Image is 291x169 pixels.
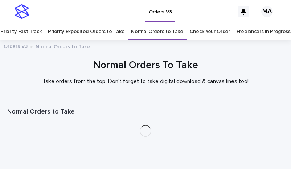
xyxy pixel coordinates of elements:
[237,23,291,40] a: Freelancers in Progress
[190,23,230,40] a: Check Your Order
[0,23,41,40] a: Priority Fast Track
[261,6,273,17] div: MA
[48,23,124,40] a: Priority Expedited Orders to Take
[7,78,284,85] p: Take orders from the top. Don't forget to take digital download & canvas lines too!
[4,42,28,50] a: Orders V3
[7,108,284,116] h1: Normal Orders to Take
[36,42,90,50] p: Normal Orders to Take
[15,4,29,19] img: stacker-logo-s-only.png
[7,59,284,72] h1: Normal Orders To Take
[131,23,183,40] a: Normal Orders to Take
